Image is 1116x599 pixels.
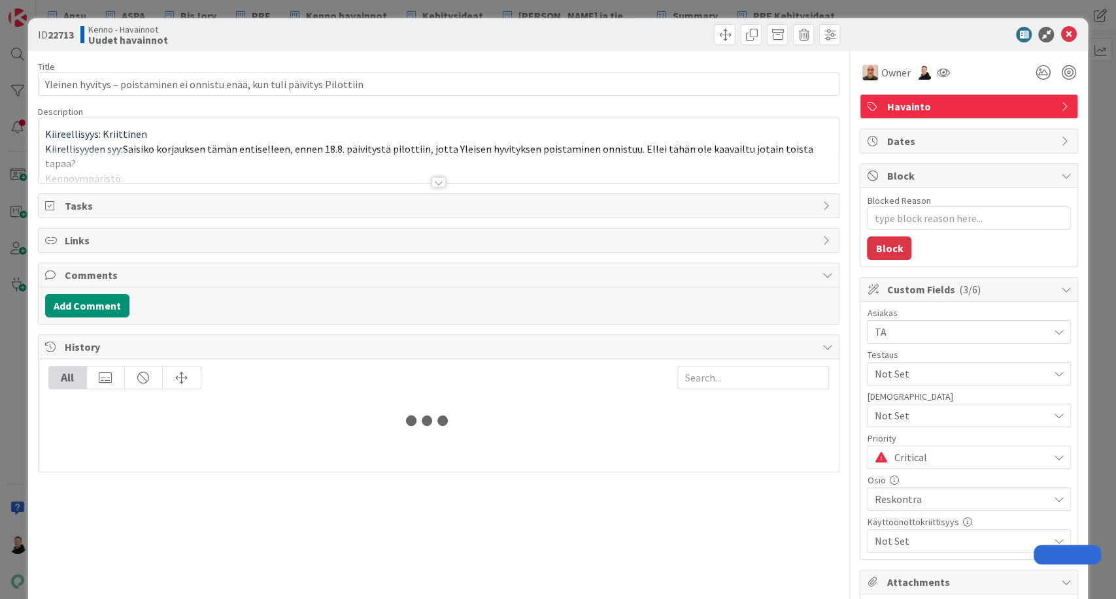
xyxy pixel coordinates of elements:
[38,27,74,42] span: ID
[874,366,1048,381] span: Not Set
[867,476,1071,485] div: Osio
[65,339,816,355] span: History
[867,236,911,260] button: Block
[88,35,168,45] b: Uudet havainnot
[887,168,1054,184] span: Block
[88,24,168,35] span: Kenno - Havainnot
[65,198,816,214] span: Tasks
[867,517,1071,526] div: Käyttöönottokriittisyys
[887,574,1054,590] span: Attachments
[958,283,980,296] span: ( 3/6 )
[887,133,1054,149] span: Dates
[49,366,87,389] div: All
[917,65,931,80] img: AN
[874,324,1048,340] span: TA
[45,142,815,170] span: Saisiko korjauksen tämän entiselleen, ennen 18.8. päivitystä pilottiin, jotta Yleisen hyvityksen ...
[874,408,1048,423] span: Not Set
[867,350,1071,359] div: Testaus
[867,195,930,206] label: Blocked Reason
[862,65,878,80] img: MK
[45,142,123,155] span: Kiirellisyyden syy:
[887,282,1054,297] span: Custom Fields
[45,127,147,140] span: Kiireellisyys: Kriittinen
[867,392,1071,401] div: [DEMOGRAPHIC_DATA]
[874,533,1048,549] span: Not Set
[677,366,829,389] input: Search...
[48,28,74,41] b: 22713
[894,448,1041,466] span: Critical
[867,434,1071,443] div: Priority
[65,233,816,248] span: Links
[65,267,816,283] span: Comments
[38,73,840,96] input: type card name here...
[887,99,1054,114] span: Havainto
[38,106,83,118] span: Description
[874,491,1048,507] span: Reskontra
[867,308,1071,317] div: Asiakas
[38,61,55,73] label: Title
[881,65,910,80] span: Owner
[45,294,129,317] button: Add Comment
